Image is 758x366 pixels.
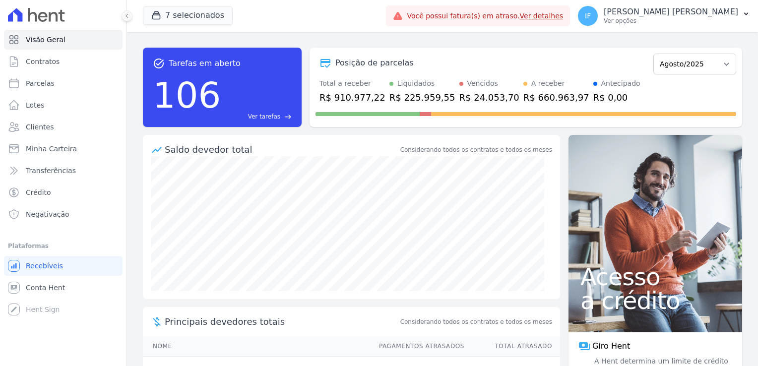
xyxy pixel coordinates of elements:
a: Clientes [4,117,123,137]
p: Ver opções [604,17,738,25]
button: 7 selecionados [143,6,233,25]
span: a crédito [580,289,730,312]
span: Contratos [26,57,60,66]
a: Ver tarefas east [225,112,292,121]
a: Contratos [4,52,123,71]
span: Ver tarefas [248,112,280,121]
div: Vencidos [467,78,498,89]
button: IF [PERSON_NAME] [PERSON_NAME] Ver opções [570,2,758,30]
span: Parcelas [26,78,55,88]
a: Visão Geral [4,30,123,50]
div: R$ 0,00 [593,91,640,104]
span: Giro Hent [592,340,630,352]
a: Conta Hent [4,278,123,298]
a: Minha Carteira [4,139,123,159]
span: IF [585,12,591,19]
a: Ver detalhes [520,12,564,20]
span: Recebíveis [26,261,63,271]
span: Conta Hent [26,283,65,293]
div: R$ 910.977,22 [319,91,385,104]
div: Antecipado [601,78,640,89]
span: Tarefas em aberto [169,58,241,69]
a: Recebíveis [4,256,123,276]
span: Transferências [26,166,76,176]
div: 106 [153,69,221,121]
div: Considerando todos os contratos e todos os meses [400,145,552,154]
span: Negativação [26,209,69,219]
a: Lotes [4,95,123,115]
a: Crédito [4,183,123,202]
div: R$ 24.053,70 [459,91,519,104]
div: Total a receber [319,78,385,89]
th: Nome [143,336,370,357]
div: R$ 225.959,55 [389,91,455,104]
div: Saldo devedor total [165,143,398,156]
span: Acesso [580,265,730,289]
a: Negativação [4,204,123,224]
p: [PERSON_NAME] [PERSON_NAME] [604,7,738,17]
span: east [284,113,292,121]
span: Você possui fatura(s) em atraso. [407,11,563,21]
span: Principais devedores totais [165,315,398,328]
span: Considerando todos os contratos e todos os meses [400,317,552,326]
div: R$ 660.963,97 [523,91,589,104]
div: Posição de parcelas [335,57,414,69]
span: Minha Carteira [26,144,77,154]
span: task_alt [153,58,165,69]
a: Parcelas [4,73,123,93]
div: Liquidados [397,78,435,89]
div: A receber [531,78,565,89]
span: Clientes [26,122,54,132]
span: Crédito [26,187,51,197]
span: Visão Geral [26,35,65,45]
th: Total Atrasado [465,336,560,357]
a: Transferências [4,161,123,181]
div: Plataformas [8,240,119,252]
span: Lotes [26,100,45,110]
th: Pagamentos Atrasados [370,336,465,357]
